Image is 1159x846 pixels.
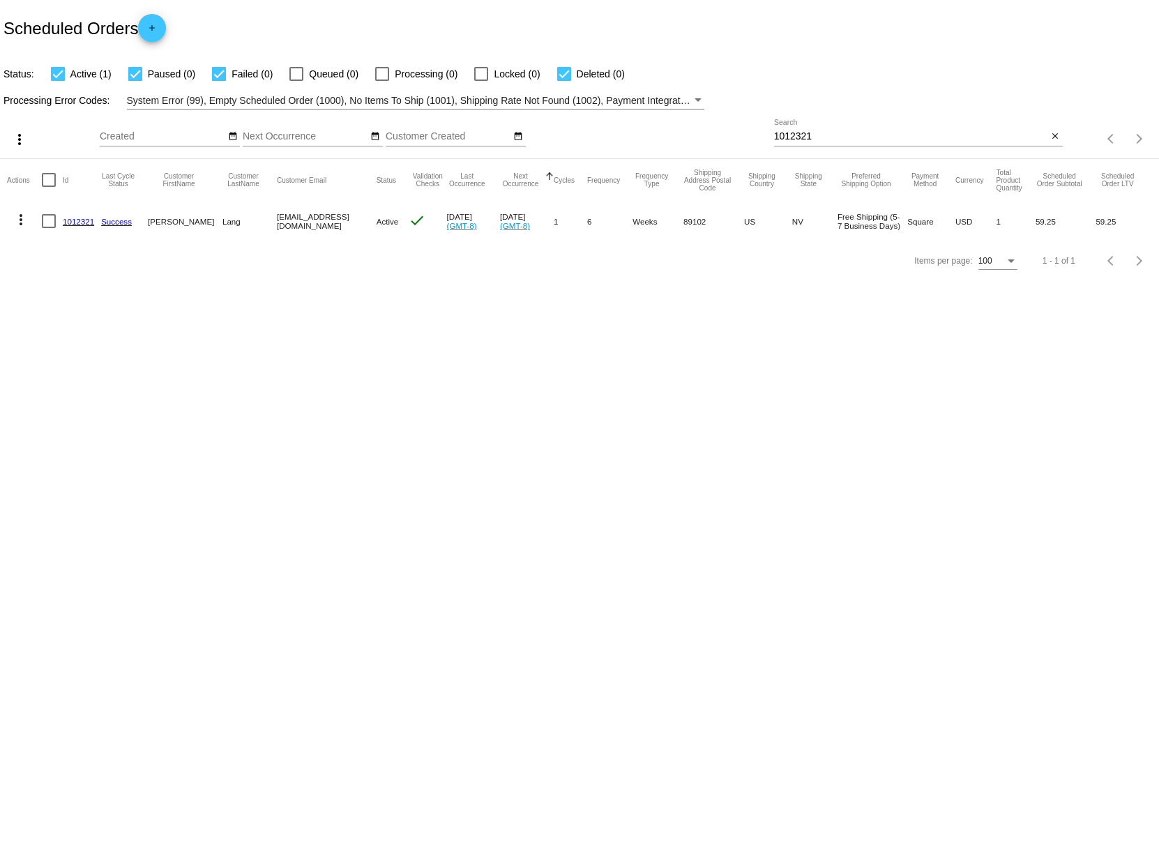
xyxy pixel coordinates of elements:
a: 1012321 [63,217,94,226]
mat-cell: 89102 [683,201,744,241]
a: (GMT-8) [500,221,530,230]
div: 1 - 1 of 1 [1043,256,1075,266]
button: Next page [1126,247,1153,275]
mat-cell: USD [955,201,997,241]
button: Change sorting for CurrencyIso [955,176,984,184]
mat-cell: 59.25 [1036,201,1096,241]
button: Change sorting for Id [63,176,68,184]
mat-cell: Square [907,201,955,241]
button: Change sorting for Subtotal [1036,172,1083,188]
mat-cell: 59.25 [1096,201,1151,241]
button: Change sorting for PreferredShippingOption [838,172,895,188]
mat-cell: Weeks [632,201,683,241]
span: Active (1) [70,66,112,82]
button: Change sorting for CustomerFirstName [148,172,210,188]
button: Change sorting for CustomerEmail [277,176,326,184]
div: Items per page: [914,256,972,266]
mat-cell: [PERSON_NAME] [148,201,222,241]
mat-cell: [DATE] [447,201,500,241]
span: 100 [978,256,992,266]
mat-cell: 6 [587,201,632,241]
mat-header-cell: Actions [7,159,42,201]
button: Clear [1048,130,1063,144]
button: Change sorting for Frequency [587,176,620,184]
button: Change sorting for PaymentMethod.Type [907,172,943,188]
mat-cell: Free Shipping (5-7 Business Days) [838,201,907,241]
input: Search [774,131,1048,142]
span: Failed (0) [232,66,273,82]
mat-icon: date_range [228,131,238,142]
span: Processing (0) [395,66,457,82]
span: Paused (0) [148,66,195,82]
span: Active [377,217,399,226]
input: Customer Created [386,131,511,142]
button: Change sorting for FrequencyType [632,172,671,188]
a: Success [101,217,132,226]
mat-icon: more_vert [11,131,28,148]
button: Next page [1126,125,1153,153]
button: Change sorting for Cycles [554,176,575,184]
mat-icon: add [144,23,160,40]
button: Change sorting for ShippingPostcode [683,169,732,192]
mat-cell: 1 [554,201,587,241]
button: Change sorting for ShippingCountry [744,172,780,188]
button: Previous page [1098,247,1126,275]
mat-icon: check [409,212,425,229]
mat-cell: 1 [997,201,1036,241]
input: Next Occurrence [243,131,368,142]
mat-select: Filter by Processing Error Codes [127,92,705,109]
mat-icon: close [1050,131,1060,142]
mat-select: Items per page: [978,257,1017,266]
h2: Scheduled Orders [3,14,166,42]
input: Created [100,131,225,142]
button: Change sorting for LifetimeValue [1096,172,1139,188]
span: Queued (0) [309,66,358,82]
mat-icon: date_range [513,131,523,142]
mat-cell: [EMAIL_ADDRESS][DOMAIN_NAME] [277,201,377,241]
span: Locked (0) [494,66,540,82]
button: Change sorting for NextOccurrenceUtc [500,172,541,188]
mat-cell: US [744,201,792,241]
span: Processing Error Codes: [3,95,110,106]
button: Change sorting for LastOccurrenceUtc [447,172,487,188]
mat-icon: date_range [370,131,380,142]
button: Change sorting for LastProcessingCycleId [101,172,135,188]
mat-cell: NV [792,201,838,241]
mat-header-cell: Validation Checks [409,159,446,201]
button: Change sorting for ShippingState [792,172,825,188]
span: Deleted (0) [577,66,625,82]
a: (GMT-8) [447,221,477,230]
span: Status: [3,68,34,80]
button: Previous page [1098,125,1126,153]
button: Change sorting for Status [377,176,396,184]
button: Change sorting for CustomerLastName [222,172,264,188]
mat-cell: [DATE] [500,201,554,241]
mat-icon: more_vert [13,211,29,228]
mat-cell: Lang [222,201,277,241]
mat-header-cell: Total Product Quantity [997,159,1036,201]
